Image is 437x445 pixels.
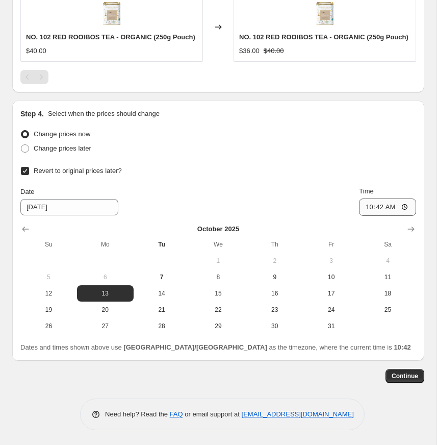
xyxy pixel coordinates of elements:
input: 10/7/2025 [20,199,118,215]
span: Date [20,188,34,195]
button: Today Tuesday October 7 2025 [134,269,190,285]
span: Fr [307,240,355,249]
button: Sunday October 12 2025 [20,285,77,302]
button: Thursday October 16 2025 [246,285,303,302]
span: 10 [307,273,355,281]
button: Tuesday October 14 2025 [134,285,190,302]
span: 31 [307,322,355,330]
span: Continue [392,372,418,380]
button: Saturday October 4 2025 [359,253,416,269]
b: 10:42 [394,343,410,351]
th: Friday [303,236,359,253]
span: 26 [24,322,73,330]
span: 20 [81,306,130,314]
span: 8 [194,273,243,281]
button: Tuesday October 28 2025 [134,318,190,334]
span: Tu [138,240,186,249]
button: Thursday October 30 2025 [246,318,303,334]
th: Sunday [20,236,77,253]
span: 14 [138,289,186,298]
button: Friday October 24 2025 [303,302,359,318]
th: Wednesday [190,236,247,253]
button: Monday October 13 2025 [77,285,134,302]
span: Su [24,240,73,249]
span: 21 [138,306,186,314]
span: Change prices now [34,130,90,138]
span: 30 [250,322,299,330]
button: Friday October 10 2025 [303,269,359,285]
span: Revert to original prices later? [34,167,122,175]
span: 13 [81,289,130,298]
h2: Step 4. [20,109,44,119]
button: Sunday October 19 2025 [20,302,77,318]
button: Wednesday October 1 2025 [190,253,247,269]
span: 16 [250,289,299,298]
strike: $40.00 [264,46,284,56]
span: 28 [138,322,186,330]
span: 11 [364,273,412,281]
span: Change prices later [34,144,91,152]
button: Sunday October 5 2025 [20,269,77,285]
th: Monday [77,236,134,253]
span: 24 [307,306,355,314]
span: or email support at [183,410,242,418]
button: Friday October 31 2025 [303,318,359,334]
button: Saturday October 25 2025 [359,302,416,318]
span: 27 [81,322,130,330]
th: Saturday [359,236,416,253]
p: Select when the prices should change [48,109,160,119]
span: 6 [81,273,130,281]
div: $40.00 [26,46,46,56]
button: Wednesday October 29 2025 [190,318,247,334]
th: Tuesday [134,236,190,253]
span: Th [250,240,299,249]
span: 19 [24,306,73,314]
a: FAQ [170,410,183,418]
nav: Pagination [20,70,48,84]
button: Monday October 20 2025 [77,302,134,318]
button: Thursday October 9 2025 [246,269,303,285]
button: Show previous month, September 2025 [18,222,33,236]
span: 18 [364,289,412,298]
span: 5 [24,273,73,281]
button: Friday October 17 2025 [303,285,359,302]
input: 12:00 [359,199,416,216]
button: Wednesday October 22 2025 [190,302,247,318]
span: Need help? Read the [105,410,170,418]
span: 9 [250,273,299,281]
span: Mo [81,240,130,249]
b: [GEOGRAPHIC_DATA]/[GEOGRAPHIC_DATA] [123,343,267,351]
span: 1 [194,257,243,265]
button: Thursday October 23 2025 [246,302,303,318]
button: Saturday October 11 2025 [359,269,416,285]
a: [EMAIL_ADDRESS][DOMAIN_NAME] [242,410,354,418]
button: Thursday October 2 2025 [246,253,303,269]
span: Sa [364,240,412,249]
span: 23 [250,306,299,314]
button: Monday October 27 2025 [77,318,134,334]
button: Monday October 6 2025 [77,269,134,285]
button: Wednesday October 8 2025 [190,269,247,285]
span: Dates and times shown above use as the timezone, where the current time is [20,343,411,351]
span: 12 [24,289,73,298]
span: 4 [364,257,412,265]
button: Sunday October 26 2025 [20,318,77,334]
span: 7 [138,273,186,281]
span: 29 [194,322,243,330]
span: NO. 102 RED ROOIBOS TEA - ORGANIC (250g Pouch) [26,33,195,41]
span: 3 [307,257,355,265]
th: Thursday [246,236,303,253]
button: Tuesday October 21 2025 [134,302,190,318]
button: Show next month, November 2025 [404,222,418,236]
button: Saturday October 18 2025 [359,285,416,302]
span: 25 [364,306,412,314]
span: 17 [307,289,355,298]
span: Time [359,187,373,195]
span: We [194,240,243,249]
div: $36.00 [239,46,260,56]
button: Continue [385,369,424,383]
span: 15 [194,289,243,298]
span: NO. 102 RED ROOIBOS TEA - ORGANIC (250g Pouch) [239,33,408,41]
button: Wednesday October 15 2025 [190,285,247,302]
button: Friday October 3 2025 [303,253,359,269]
